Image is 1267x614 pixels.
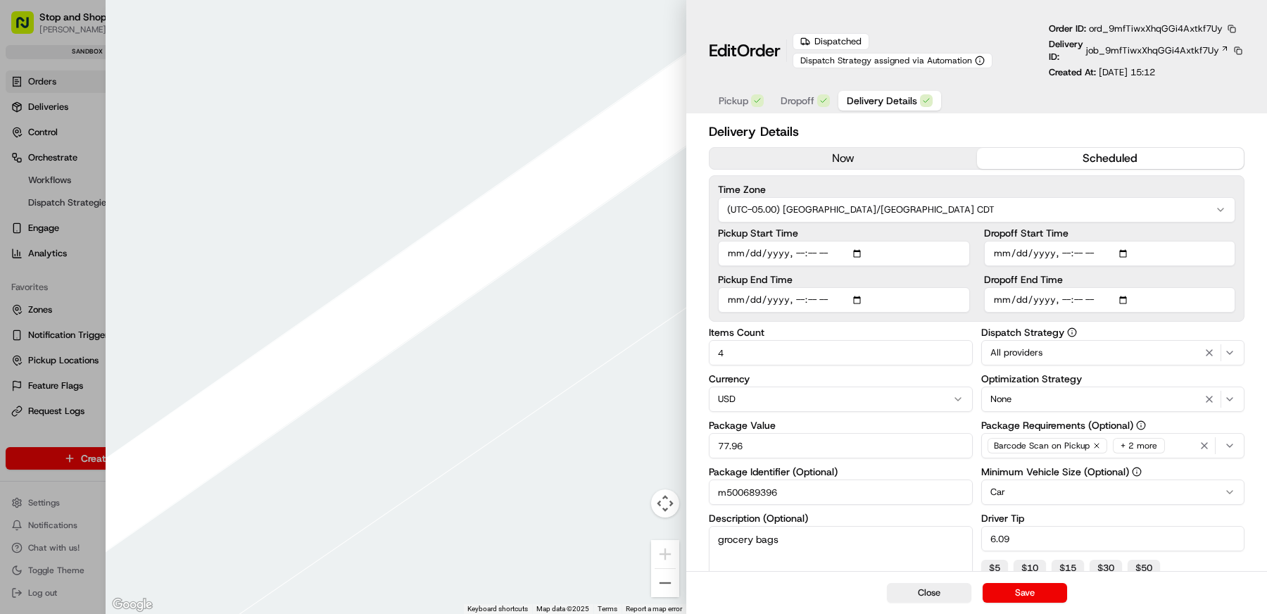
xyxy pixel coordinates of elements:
[981,374,1245,384] label: Optimization Strategy
[14,315,25,327] div: 📗
[981,420,1245,430] label: Package Requirements (Optional)
[1089,23,1223,35] span: ord_9mfTiwxXhqGGi4Axtkf7Uy
[994,440,1090,451] span: Barcode Scan on Pickup
[14,13,42,42] img: Nash
[14,56,256,78] p: Welcome 👋
[113,308,232,334] a: 💻API Documentation
[651,489,679,518] button: Map camera controls
[239,138,256,155] button: Start new chat
[709,480,973,505] input: Enter package identifier
[44,218,114,229] span: [PERSON_NAME]
[99,348,170,359] a: Powered byPylon
[1099,66,1155,78] span: [DATE] 15:12
[14,204,37,227] img: Tiffany Volk
[651,569,679,597] button: Zoom out
[981,387,1245,412] button: None
[709,420,973,430] label: Package Value
[718,228,970,238] label: Pickup Start Time
[1136,420,1146,430] button: Package Requirements (Optional)
[1049,38,1244,63] div: Delivery ID:
[109,596,156,614] a: Open this area in Google Maps (opens a new window)
[218,180,256,196] button: See all
[28,314,108,328] span: Knowledge Base
[800,55,972,66] span: Dispatch Strategy assigned via Automation
[1014,560,1046,577] button: $10
[709,122,1244,142] h2: Delivery Details
[981,467,1245,477] label: Minimum Vehicle Size (Optional)
[467,604,528,614] button: Keyboard shortcuts
[1086,44,1219,57] span: job_9mfTiwxXhqGGi4Axtkf7Uy
[1090,560,1122,577] button: $30
[709,467,973,477] label: Package Identifier (Optional)
[30,134,55,159] img: 4037041995827_4c49e92c6e3ed2e3ec13_72.png
[14,242,37,265] img: Ami Wang
[709,513,973,523] label: Description (Optional)
[44,256,114,267] span: [PERSON_NAME]
[984,275,1236,284] label: Dropoff End Time
[1052,560,1084,577] button: $15
[140,349,170,359] span: Pylon
[710,148,977,169] button: now
[109,596,156,614] img: Google
[598,605,617,613] a: Terms (opens in new tab)
[1049,23,1223,35] p: Order ID:
[1049,66,1155,79] p: Created At:
[1067,327,1077,337] button: Dispatch Strategy
[718,275,970,284] label: Pickup End Time
[981,526,1245,551] input: Enter driver tip
[990,346,1042,359] span: All providers
[981,327,1245,337] label: Dispatch Strategy
[709,433,973,458] input: Enter package value
[737,39,781,62] span: Order
[14,182,94,194] div: Past conversations
[63,134,231,148] div: Start new chat
[536,605,589,613] span: Map data ©2025
[990,393,1011,406] span: None
[709,39,781,62] h1: Edit
[37,90,253,105] input: Got a question? Start typing here...
[981,340,1245,365] button: All providers
[133,314,226,328] span: API Documentation
[984,228,1236,238] label: Dropoff Start Time
[887,583,971,603] button: Close
[14,134,39,159] img: 1736555255976-a54dd68f-1ca7-489b-9aae-adbdc363a1c4
[1128,560,1160,577] button: $50
[1113,438,1165,453] div: + 2 more
[719,94,748,108] span: Pickup
[119,315,130,327] div: 💻
[1086,44,1229,57] a: job_9mfTiwxXhqGGi4Axtkf7Uy
[781,94,814,108] span: Dropoff
[709,340,973,365] input: Enter items count
[981,433,1245,458] button: Barcode Scan on Pickup+ 2 more
[709,327,973,337] label: Items Count
[709,374,973,384] label: Currency
[125,256,153,267] span: [DATE]
[847,94,917,108] span: Delivery Details
[117,256,122,267] span: •
[983,583,1067,603] button: Save
[63,148,194,159] div: We're available if you need us!
[117,218,122,229] span: •
[981,513,1245,523] label: Driver Tip
[793,53,992,68] button: Dispatch Strategy assigned via Automation
[626,605,682,613] a: Report a map error
[977,148,1244,169] button: scheduled
[981,560,1008,577] button: $5
[125,218,153,229] span: [DATE]
[1132,467,1142,477] button: Minimum Vehicle Size (Optional)
[651,540,679,568] button: Zoom in
[718,184,1235,194] label: Time Zone
[8,308,113,334] a: 📗Knowledge Base
[793,33,869,50] div: Dispatched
